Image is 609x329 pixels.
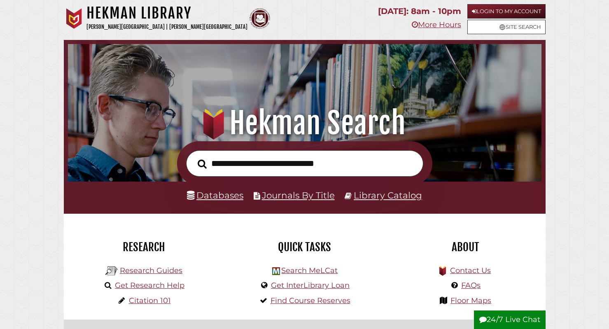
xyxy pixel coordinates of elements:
a: Research Guides [120,266,182,275]
a: Contact Us [450,266,491,275]
h1: Hekman Library [86,4,247,22]
a: Get Research Help [115,281,184,290]
a: Login to My Account [467,4,546,19]
a: Search MeLCat [281,266,338,275]
h2: Research [70,240,218,254]
a: Journals By Title [262,190,335,201]
img: Hekman Library Logo [105,265,118,277]
a: Get InterLibrary Loan [271,281,350,290]
a: Find Course Reserves [271,296,350,305]
h1: Hekman Search [77,105,532,141]
h2: Quick Tasks [231,240,379,254]
a: FAQs [461,281,481,290]
a: More Hours [412,20,461,29]
a: Citation 101 [129,296,171,305]
a: Site Search [467,20,546,34]
p: [DATE]: 8am - 10pm [378,4,461,19]
h2: About [391,240,539,254]
button: Search [194,157,211,171]
img: Calvin University [64,8,84,29]
a: Library Catalog [354,190,422,201]
p: [PERSON_NAME][GEOGRAPHIC_DATA] | [PERSON_NAME][GEOGRAPHIC_DATA] [86,22,247,32]
a: Databases [187,190,243,201]
i: Search [198,159,207,169]
a: Floor Maps [450,296,491,305]
img: Calvin Theological Seminary [250,8,270,29]
img: Hekman Library Logo [272,267,280,275]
